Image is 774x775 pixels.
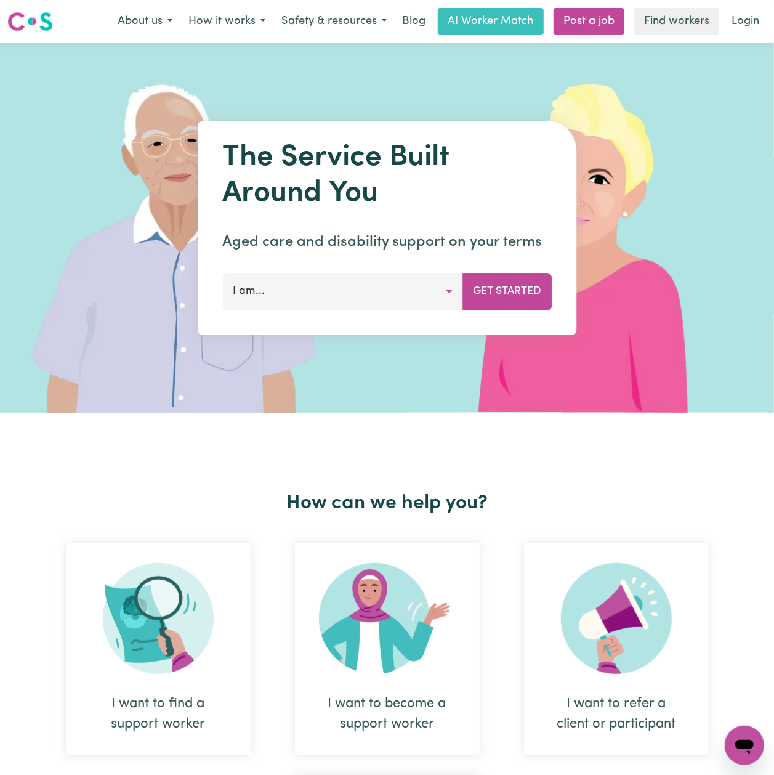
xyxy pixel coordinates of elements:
img: Careseekers logo [7,10,53,33]
a: Careseekers logo [7,7,53,36]
button: Get Started [462,273,552,310]
iframe: Button to launch messaging window [725,726,764,765]
div: I want to find a support worker [95,694,221,734]
button: Safety & resources [273,9,395,34]
img: Search [103,563,214,674]
div: I want to find a support worker [66,543,251,755]
h1: The Service Built Around You [222,140,552,211]
div: I want to refer a client or participant [554,694,679,734]
button: I am... [222,273,463,310]
div: I want to become a support worker [325,694,450,734]
button: About us [110,9,180,34]
p: Aged care and disability support on your terms [222,231,552,253]
a: AI Worker Match [438,8,544,35]
div: I want to refer a client or participant [524,543,709,755]
button: How it works [180,9,273,34]
a: Login [724,8,767,35]
a: Find workers [634,8,719,35]
h2: How can we help you? [44,492,731,515]
div: I want to become a support worker [295,543,480,755]
img: Become Worker [319,563,456,674]
a: Blog [395,8,433,35]
img: Refer [561,563,672,674]
a: Post a job [554,8,624,35]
